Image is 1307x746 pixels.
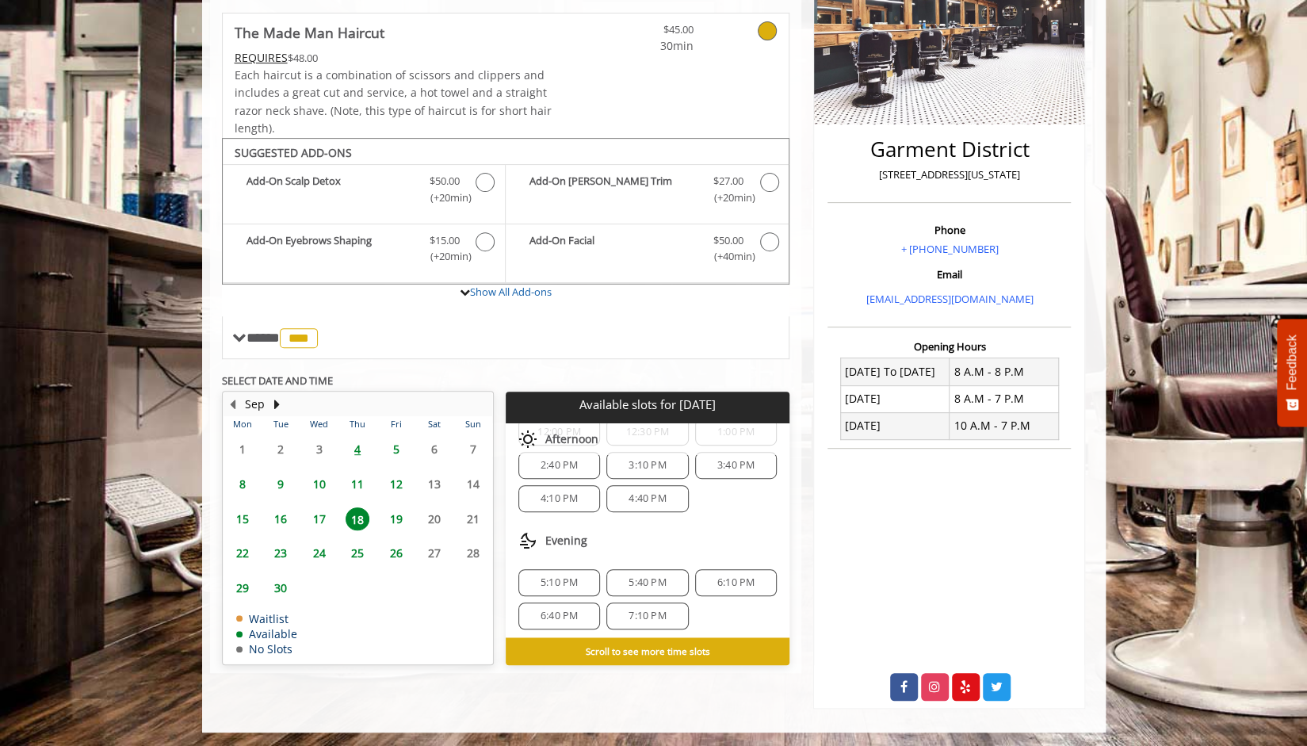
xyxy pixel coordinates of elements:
[376,467,415,502] td: Select day12
[384,541,408,564] span: 26
[376,432,415,467] td: Select day5
[269,576,292,599] span: 30
[308,541,331,564] span: 24
[338,536,376,571] td: Select day25
[269,472,292,495] span: 9
[545,433,598,446] span: Afternoon
[831,138,1067,161] h2: Garment District
[300,416,338,432] th: Wed
[827,341,1071,352] h3: Opening Hours
[346,472,369,495] span: 11
[950,385,1059,412] td: 8 A.M - 7 P.M
[518,531,537,550] img: evening slots
[518,569,600,596] div: 5:10 PM
[831,269,1067,280] h3: Email
[269,507,292,530] span: 16
[222,138,790,285] div: The Made Man Haircut Add-onS
[695,569,777,596] div: 6:10 PM
[224,501,262,536] td: Select day15
[831,224,1067,235] h3: Phone
[518,485,600,512] div: 4:10 PM
[262,536,300,571] td: Select day23
[1277,319,1307,427] button: Feedback - Show survey
[629,492,666,505] span: 4:40 PM
[236,628,297,640] td: Available
[338,432,376,467] td: Select day4
[338,501,376,536] td: Select day18
[231,576,254,599] span: 29
[518,430,537,449] img: afternoon slots
[541,459,578,472] span: 2:40 PM
[950,358,1059,385] td: 8 A.M - 8 P.M
[224,571,262,606] td: Select day29
[629,459,666,472] span: 3:10 PM
[831,166,1067,183] p: [STREET_ADDRESS][US_STATE]
[606,485,688,512] div: 4:40 PM
[840,358,950,385] td: [DATE] To [DATE]
[545,534,587,547] span: Evening
[224,467,262,502] td: Select day8
[231,541,254,564] span: 22
[346,438,369,461] span: 4
[308,507,331,530] span: 17
[376,501,415,536] td: Select day19
[840,412,950,439] td: [DATE]
[512,398,783,411] p: Available slots for [DATE]
[541,610,578,622] span: 6:40 PM
[606,569,688,596] div: 5:40 PM
[541,576,578,589] span: 5:10 PM
[236,613,297,625] td: Waitlist
[695,452,777,479] div: 3:40 PM
[224,416,262,432] th: Mon
[300,536,338,571] td: Select day24
[717,576,755,589] span: 6:10 PM
[376,416,415,432] th: Fri
[376,536,415,571] td: Select day26
[235,145,352,160] b: SUGGESTED ADD-ONS
[384,507,408,530] span: 19
[338,416,376,432] th: Thu
[384,438,408,461] span: 5
[271,396,284,413] button: Next Month
[585,645,709,657] b: Scroll to see more time slots
[900,242,998,256] a: + [PHONE_NUMBER]
[245,396,265,413] button: Sep
[384,472,408,495] span: 12
[262,571,300,606] td: Select day30
[346,541,369,564] span: 25
[224,536,262,571] td: Select day22
[300,467,338,502] td: Select day10
[950,412,1059,439] td: 10 A.M - 7 P.M
[262,467,300,502] td: Select day9
[717,459,755,472] span: 3:40 PM
[300,501,338,536] td: Select day17
[840,385,950,412] td: [DATE]
[1285,335,1299,390] span: Feedback
[606,452,688,479] div: 3:10 PM
[236,643,297,655] td: No Slots
[629,610,666,622] span: 7:10 PM
[269,541,292,564] span: 23
[338,467,376,502] td: Select day11
[346,507,369,530] span: 18
[227,396,239,413] button: Previous Month
[231,507,254,530] span: 15
[518,603,600,629] div: 6:40 PM
[518,452,600,479] div: 2:40 PM
[262,416,300,432] th: Tue
[415,416,453,432] th: Sat
[629,576,666,589] span: 5:40 PM
[541,492,578,505] span: 4:10 PM
[606,603,688,629] div: 7:10 PM
[308,472,331,495] span: 10
[470,285,552,299] a: Show All Add-ons
[262,501,300,536] td: Select day16
[231,472,254,495] span: 8
[222,373,333,388] b: SELECT DATE AND TIME
[453,416,492,432] th: Sun
[866,292,1033,306] a: [EMAIL_ADDRESS][DOMAIN_NAME]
